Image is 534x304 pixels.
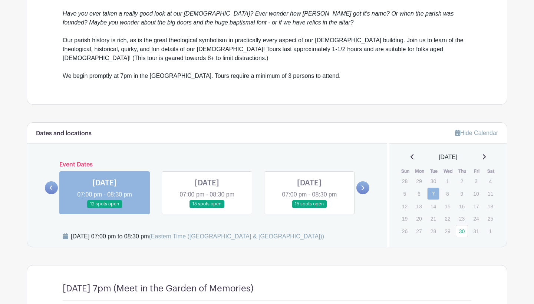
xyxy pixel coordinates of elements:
p: 17 [470,201,482,212]
th: Mon [412,168,427,175]
p: 29 [441,225,454,237]
p: 20 [413,213,425,224]
p: 19 [399,213,411,224]
p: 1 [484,225,497,237]
th: Fri [469,168,484,175]
p: 15 [441,201,454,212]
a: 7 [427,188,439,200]
h6: Event Dates [58,161,356,168]
th: Sat [484,168,498,175]
th: Sun [398,168,413,175]
p: 21 [427,213,439,224]
p: 5 [399,188,411,199]
p: 12 [399,201,411,212]
p: 3 [470,175,482,187]
p: 8 [441,188,454,199]
em: Have you ever taken a really good look at our [DEMOGRAPHIC_DATA]? Ever wonder how [PERSON_NAME] g... [63,10,454,26]
div: Our parish history is rich, as is the great theological symbolism in practically every aspect of ... [63,36,471,63]
a: 30 [456,225,468,237]
p: 24 [470,213,482,224]
p: 16 [456,201,468,212]
h4: [DATE] 7pm (Meet in the Garden of Memories) [63,283,254,294]
p: 28 [427,225,439,237]
p: 28 [399,175,411,187]
p: 2 [456,175,468,187]
p: 27 [413,225,425,237]
p: 14 [427,201,439,212]
p: 6 [413,188,425,199]
span: [DATE] [439,153,457,162]
th: Thu [455,168,470,175]
p: 23 [456,213,468,224]
span: (Eastern Time ([GEOGRAPHIC_DATA] & [GEOGRAPHIC_DATA])) [149,233,324,239]
th: Wed [441,168,455,175]
div: [DATE] 07:00 pm to 08:30 pm [71,232,324,241]
h6: Dates and locations [36,130,92,137]
p: 30 [427,175,439,187]
th: Tue [427,168,441,175]
p: 1 [441,175,454,187]
p: 13 [413,201,425,212]
p: 29 [413,175,425,187]
p: 4 [484,175,497,187]
p: 25 [484,213,497,224]
p: 22 [441,213,454,224]
p: 31 [470,225,482,237]
p: 9 [456,188,468,199]
div: We begin promptly at 7pm in the [GEOGRAPHIC_DATA]. Tours require a minimum of 3 persons to attend. [63,72,471,80]
a: Hide Calendar [455,130,498,136]
p: 11 [484,188,497,199]
p: 18 [484,201,497,212]
p: 10 [470,188,482,199]
p: 26 [399,225,411,237]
